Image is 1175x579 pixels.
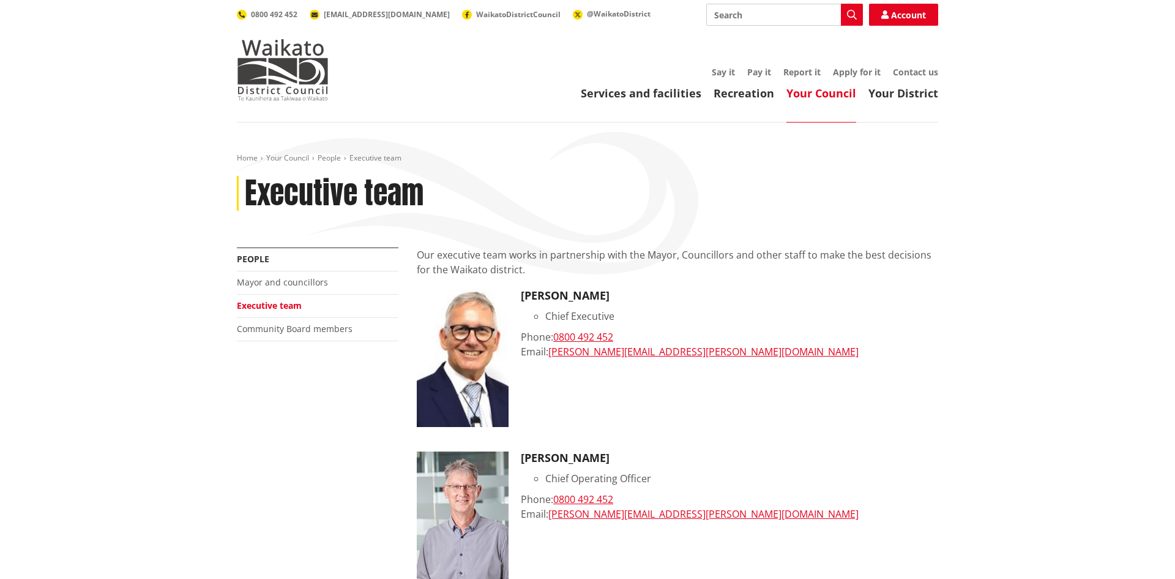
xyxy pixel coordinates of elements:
a: Account [869,4,938,26]
a: Services and facilities [581,86,701,100]
a: 0800 492 452 [553,330,613,344]
div: Email: [521,507,938,521]
h3: [PERSON_NAME] [521,289,938,303]
span: @WaikatoDistrict [587,9,651,19]
a: Recreation [714,86,774,100]
a: Report it [783,66,821,78]
li: Chief Operating Officer [545,471,938,486]
h1: Executive team [245,176,423,211]
a: Community Board members [237,323,352,335]
a: Home [237,153,258,163]
a: [EMAIL_ADDRESS][DOMAIN_NAME] [310,9,450,20]
a: WaikatoDistrictCouncil [462,9,561,20]
a: Your Council [266,153,309,163]
a: Your Council [786,86,856,100]
a: Executive team [237,300,302,311]
a: People [237,253,269,265]
li: Chief Executive [545,309,938,324]
span: WaikatoDistrictCouncil [476,9,561,20]
span: Executive team [349,153,401,163]
a: Contact us [893,66,938,78]
a: [PERSON_NAME][EMAIL_ADDRESS][PERSON_NAME][DOMAIN_NAME] [548,507,859,521]
a: Your District [868,86,938,100]
img: CE Craig Hobbs [417,289,509,427]
div: Email: [521,344,938,359]
p: Our executive team works in partnership with the Mayor, Councillors and other staff to make the b... [417,248,938,277]
nav: breadcrumb [237,153,938,164]
div: Phone: [521,492,938,507]
a: People [318,153,341,163]
h3: [PERSON_NAME] [521,452,938,465]
a: Apply for it [833,66,881,78]
a: Mayor and councillors [237,276,328,288]
a: Say it [712,66,735,78]
span: [EMAIL_ADDRESS][DOMAIN_NAME] [324,9,450,20]
a: @WaikatoDistrict [573,9,651,19]
a: 0800 492 452 [237,9,297,20]
input: Search input [706,4,863,26]
div: Phone: [521,330,938,344]
a: Pay it [747,66,771,78]
a: [PERSON_NAME][EMAIL_ADDRESS][PERSON_NAME][DOMAIN_NAME] [548,345,859,358]
img: Waikato District Council - Te Kaunihera aa Takiwaa o Waikato [237,39,329,100]
a: 0800 492 452 [553,493,613,506]
span: 0800 492 452 [251,9,297,20]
